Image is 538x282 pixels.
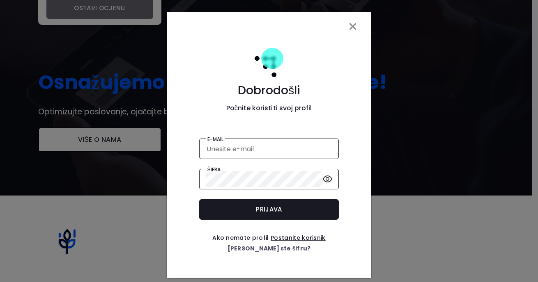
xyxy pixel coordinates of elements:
[271,234,326,242] a: Postanite korisnik
[347,15,358,38] span: ×
[206,167,222,173] h5: Šifra
[323,174,332,184] span: eye
[341,12,365,41] button: Close
[206,136,225,142] h5: E-mail
[206,141,333,157] input: Unesite e-mail
[212,226,326,241] h3: Ako nemate profil
[226,104,312,128] h2: Počnite koristiti svoj profil
[226,83,312,98] h1: Dobrodošli
[199,199,339,220] button: Prijava
[212,244,326,254] h4: [PERSON_NAME] ste šifru?
[255,48,283,83] img: login to bizbook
